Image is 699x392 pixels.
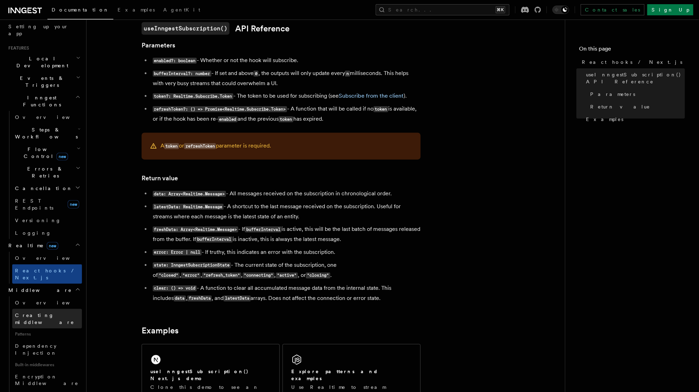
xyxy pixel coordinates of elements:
[163,7,200,13] span: AgentKit
[6,284,82,296] button: Middleware
[588,88,685,100] a: Parameters
[6,111,82,239] div: Inngest Functions
[306,273,330,279] code: "closing"
[254,71,258,77] code: 0
[68,200,79,209] span: new
[12,163,82,182] button: Errors & Retries
[591,103,651,110] span: Return value
[586,116,624,123] span: Examples
[6,45,29,51] span: Features
[12,214,82,227] a: Versioning
[6,239,82,252] button: Realtimenew
[151,284,421,304] li: - A function to clear all accumulated message data from the internal state. This includes , , and...
[12,143,82,163] button: Flow Controlnew
[57,153,68,160] span: new
[15,255,87,261] span: Overview
[584,68,685,88] a: useInngestSubscription() API Reference
[584,113,685,126] a: Examples
[15,218,61,223] span: Versioning
[142,326,179,336] a: Examples
[339,93,404,99] a: Subscribe from the client
[12,227,82,239] a: Logging
[588,100,685,113] a: Return value
[12,126,78,140] span: Steps & Workflows
[12,329,82,340] span: Patterns
[118,7,155,13] span: Examples
[12,309,82,329] a: Creating middleware
[158,273,180,279] code: "closed"
[243,273,275,279] code: "connecting"
[15,343,57,356] span: Dependency Injection
[6,242,58,249] span: Realtime
[6,20,82,40] a: Setting up your app
[12,252,82,264] a: Overview
[151,56,421,66] li: - Whether or not the hook will subscribe.
[374,106,388,112] code: token
[151,248,421,258] li: - If truthy, this indicates an error with the subscription.
[12,146,77,160] span: Flow Control
[47,2,113,20] a: Documentation
[12,340,82,359] a: Dependency Injection
[279,116,293,122] code: token
[153,93,233,99] code: token?: Realtime.Subscribe.Token
[218,116,238,122] code: enabled
[142,174,178,183] a: Return value
[12,111,82,123] a: Overview
[15,300,87,306] span: Overview
[151,189,421,199] li: - All messages received on the subscription in chronological order.
[150,368,271,382] h2: useInngestSubscription() Next.js demo
[142,40,175,50] a: Parameters
[160,141,271,151] p: A or parameter is required.
[15,114,87,120] span: Overview
[6,72,82,91] button: Events & Triggers
[553,6,569,14] button: Toggle dark mode
[187,296,212,302] code: freshData
[345,71,350,77] code: n
[6,75,76,89] span: Events & Triggers
[582,59,683,66] span: React hooks / Next.js
[142,22,230,35] code: useInngestSubscription()
[151,225,421,245] li: - If is active, this will be the last batch of messages released from the buffer. If is inactive,...
[151,261,421,281] li: - The current state of the subscription, one of , , , , , or .
[15,198,53,211] span: REST Endpoints
[8,24,68,36] span: Setting up your app
[196,237,233,243] code: bufferInterval
[586,71,685,85] span: useInngestSubscription() API Reference
[151,69,421,89] li: - If set and above , the outputs will only update every milliseconds. This helps with very busy s...
[15,374,78,386] span: Encryption Middleware
[6,55,76,69] span: Local Development
[6,91,82,111] button: Inngest Functions
[151,91,421,101] li: - The token to be used for subscribing (see ).
[202,273,241,279] code: "refresh_token"
[52,7,109,13] span: Documentation
[224,296,250,302] code: latestData
[153,191,226,197] code: data: Array<Realtime.Message>
[6,94,75,108] span: Inngest Functions
[142,22,290,35] a: useInngestSubscription()API Reference
[153,106,287,112] code: refreshToken?: () => Promise<Realtime.Subscribe.Token>
[276,273,298,279] code: "active"
[579,45,685,56] h4: On this page
[12,165,76,179] span: Errors & Retries
[496,6,505,13] kbd: ⌘K
[153,204,224,210] code: latestData: Realtime.Message
[6,52,82,72] button: Local Development
[159,2,204,19] a: AgentKit
[12,185,73,192] span: Cancellation
[12,123,82,143] button: Steps & Workflows
[15,268,77,280] span: React hooks / Next.js
[245,227,281,233] code: bufferInterval
[184,143,216,149] code: refreshToken
[151,202,421,222] li: - A shortcut to the last message received on the subscription. Useful for streams where each mess...
[591,91,636,98] span: Parameters
[6,287,72,294] span: Middleware
[291,368,412,382] h2: Explore patterns and examples
[153,58,197,64] code: enabled?: boolean
[174,296,186,302] code: data
[153,71,211,77] code: bufferInterval?: number
[376,4,510,15] button: Search...⌘K
[113,2,159,19] a: Examples
[181,273,201,279] code: "error"
[6,252,82,284] div: Realtimenew
[647,4,693,15] a: Sign Up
